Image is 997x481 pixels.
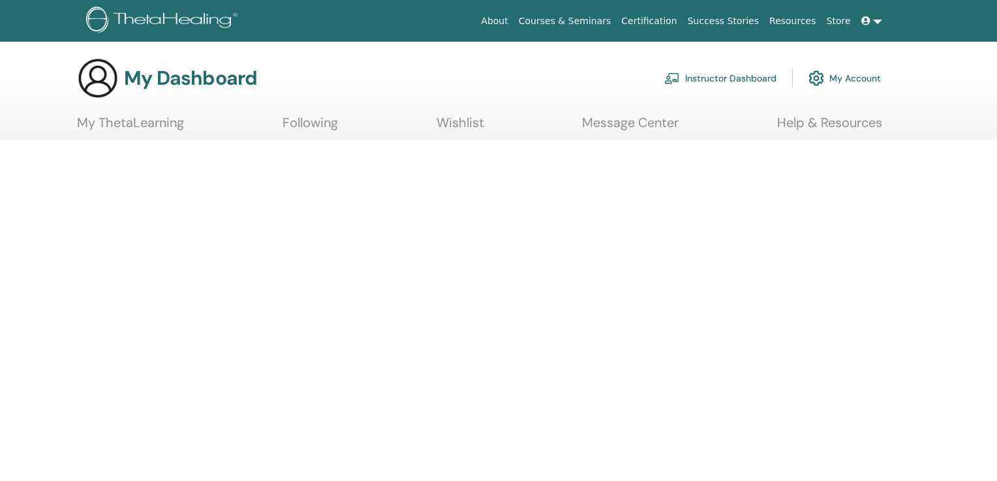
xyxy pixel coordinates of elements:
[476,9,513,33] a: About
[764,9,821,33] a: Resources
[514,9,617,33] a: Courses & Seminars
[777,115,882,140] a: Help & Resources
[821,9,856,33] a: Store
[683,9,764,33] a: Success Stories
[808,67,824,89] img: cog.svg
[77,115,184,140] a: My ThetaLearning
[664,64,776,93] a: Instructor Dashboard
[86,7,242,36] img: logo.png
[582,115,679,140] a: Message Center
[808,64,881,93] a: My Account
[77,57,119,99] img: generic-user-icon.jpg
[437,115,484,140] a: Wishlist
[124,66,257,90] h3: My Dashboard
[283,115,338,140] a: Following
[616,9,682,33] a: Certification
[664,72,680,84] img: chalkboard-teacher.svg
